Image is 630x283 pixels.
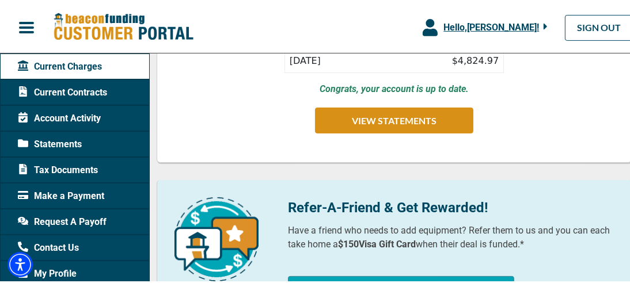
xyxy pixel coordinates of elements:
[288,222,614,250] p: Have a friend who needs to add equipment? Refer them to us and you can each take home a when thei...
[288,196,614,216] p: Refer-A-Friend & Get Rewarded!
[18,136,82,150] span: Statements
[18,110,101,124] span: Account Activity
[18,213,107,227] span: Request A Payoff
[18,58,102,72] span: Current Charges
[7,250,33,276] div: Accessibility Menu
[53,11,193,40] img: Beacon Funding Customer Portal Logo
[18,239,79,253] span: Contact Us
[18,188,104,201] span: Make a Payment
[18,162,98,175] span: Tax Documents
[355,48,504,71] td: $4,824.97
[174,196,259,280] img: refer-a-friend-icon.png
[443,20,539,31] span: Hello, [PERSON_NAME] !
[315,106,473,132] button: VIEW STATEMENTS
[338,237,416,248] b: $150 Visa Gift Card
[320,81,469,94] p: Congrats, your account is up to date.
[18,84,107,98] span: Current Contracts
[284,48,354,71] td: [DATE]
[18,265,77,279] span: My Profile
